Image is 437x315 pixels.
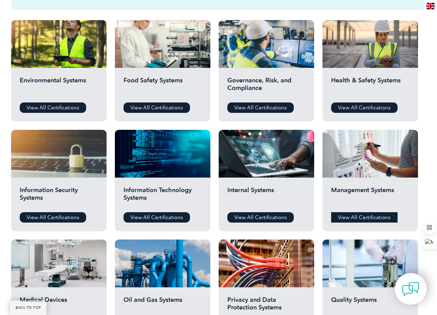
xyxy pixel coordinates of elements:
[20,76,98,97] h2: Environmental Systems
[227,102,294,113] a: View All Certifications
[20,186,98,207] h2: Information Security Systems
[402,280,419,298] img: contact-chat.png
[124,212,190,223] a: View All Certifications
[124,76,202,97] h2: Food Safety Systems
[331,76,409,97] h2: Health & Safety Systems
[124,186,202,207] h2: Information Technology Systems
[227,212,294,223] a: View All Certifications
[20,102,86,113] a: View All Certifications
[331,186,409,207] h2: Management Systems
[426,3,435,9] img: en
[227,76,306,97] h2: Governance, Risk, and Compliance
[20,212,86,223] a: View All Certifications
[227,186,306,207] h2: Internal Systems
[331,102,398,113] a: View All Certifications
[10,300,46,315] a: BACK TO TOP
[331,212,398,223] a: View All Certifications
[124,102,190,113] a: View All Certifications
